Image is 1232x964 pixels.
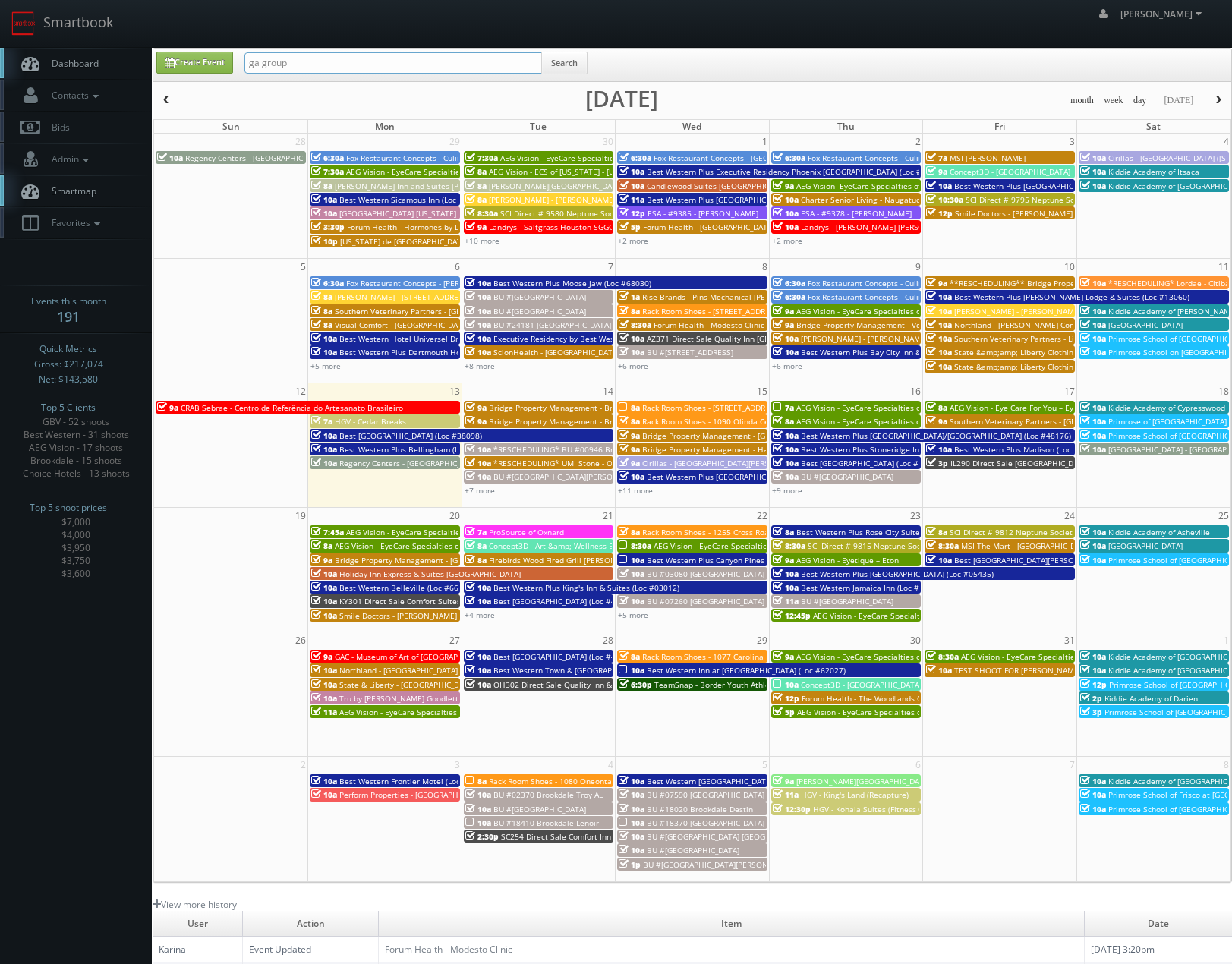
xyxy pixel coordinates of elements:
span: 10a [619,347,644,358]
span: 10a [926,320,952,330]
span: Best Western Jamaica Inn (Loc #33141) [801,582,944,593]
span: Best Western Plus [GEOGRAPHIC_DATA] &amp; Suites (Loc #44475) [954,181,1198,191]
span: BU #[GEOGRAPHIC_DATA] [801,471,893,482]
span: Smile Doctors - [PERSON_NAME] Orthodontics **Rescheduling** [339,610,576,621]
span: [PERSON_NAME] [1120,8,1206,20]
span: Best [GEOGRAPHIC_DATA] (Loc #38098) [339,430,482,441]
span: 8a [465,540,487,551]
span: 10a [1080,333,1106,344]
span: Firebirds Wood Fired Grill [PERSON_NAME] [489,555,644,565]
span: 8:30a [773,540,805,551]
span: Best Western Plus Rose City Suites (Loc #66042) [796,527,973,537]
span: 8a [465,555,487,565]
span: Bids [44,121,70,134]
span: Fox Restaurant Concepts - Culinary Dropout - Tempe [808,291,998,302]
span: SCI Direct # 9580 Neptune Society of [GEOGRAPHIC_DATA] [500,208,713,219]
span: Best Western Hotel Universel Drummondville (Loc #67019) [339,333,555,344]
a: Create Event [156,52,233,74]
span: BU #[STREET_ADDRESS] [647,347,733,358]
span: 8a [465,194,487,205]
span: AEG Vision - EyeCare Specialties of [US_STATE] – [PERSON_NAME] Eye Care [796,306,1068,317]
span: 10a [619,569,644,579]
span: ProSource of Oxnard [489,527,564,537]
span: 10a [619,665,644,676]
span: BU #[GEOGRAPHIC_DATA][PERSON_NAME] [493,471,646,482]
span: AEG Vision - EyeCare Specialties of [US_STATE] – Eyeworks of San Mateo Optometry [654,540,958,551]
span: 10a [465,651,491,662]
span: 10a [311,610,337,621]
span: [PERSON_NAME][GEOGRAPHIC_DATA] - [GEOGRAPHIC_DATA] [489,181,704,191]
span: 10a [926,181,952,191]
span: 10a [465,320,491,330]
span: Best Western Plus King's Inn & Suites (Loc #03012) [493,582,679,593]
span: [PERSON_NAME] - [PERSON_NAME] Store [954,306,1103,317]
a: +6 more [772,361,802,371]
span: 10a [619,166,644,177]
span: Forum Health - Hormones by Design - New Braunfels Clinic [347,222,562,232]
span: Best [GEOGRAPHIC_DATA] (Loc #44309) [493,651,636,662]
span: Fox Restaurant Concepts - Culinary Dropout - [GEOGRAPHIC_DATA] [346,153,586,163]
span: Landrys - Saltgrass Houston SGGG [489,222,614,232]
a: +4 more [465,610,495,620]
span: Best Western Plus Dartmouth Hotel & Suites (Loc #65013) [339,347,553,358]
span: 8a [619,306,640,317]
span: Smile Doctors - [PERSON_NAME] Chapel [PERSON_NAME] Orthodontics [955,208,1212,219]
span: 9a [465,416,487,427]
span: 6:30a [311,153,344,163]
span: 10a [1080,430,1106,441]
span: 9a [619,430,640,441]
span: 10a [926,555,952,565]
span: AEG Vision - Eyetique – Eton [796,555,899,565]
span: AEG Vision - EyeCare Specialties of [US_STATE] – Elite Vision Care ([GEOGRAPHIC_DATA]) [796,416,1115,427]
span: 10a [926,444,952,455]
span: Fox Restaurant Concepts - Culinary Dropout - [GEOGRAPHIC_DATA] [808,278,1048,288]
span: Rack Room Shoes - [STREET_ADDRESS] [642,306,781,317]
span: Charter Senior Living - Naugatuck [801,194,924,205]
span: Kiddie Academy of Asheville [1108,527,1210,537]
span: **RESCHEDULING** Bridge Property Management - [GEOGRAPHIC_DATA] [950,278,1217,288]
span: 8a [311,540,332,551]
span: Best [GEOGRAPHIC_DATA][PERSON_NAME] (Loc #32091) [954,555,1157,565]
span: 9a [773,181,794,191]
span: BU #24181 [GEOGRAPHIC_DATA] [493,320,611,330]
span: MSI [PERSON_NAME] [950,153,1026,163]
span: Northland - [PERSON_NAME] Commons [954,320,1096,330]
span: 6:30a [773,291,805,302]
span: Holiday Inn Express & Suites [GEOGRAPHIC_DATA] [339,569,521,579]
span: 10a [465,444,491,455]
span: Bridge Property Management - [GEOGRAPHIC_DATA] [642,430,832,441]
span: Concept3D - [GEOGRAPHIC_DATA] [950,166,1070,177]
span: 10a [311,596,337,606]
span: Rise Brands - Pins Mechanical [PERSON_NAME] [642,291,814,302]
span: SCI Direct # 9812 Neptune Society of [GEOGRAPHIC_DATA] [950,527,1162,537]
span: Landrys - [PERSON_NAME] [PERSON_NAME] (shoot 2) [801,222,992,232]
span: AEG Vision - ECS of [US_STATE] - [US_STATE] Valley Family Eye Care [489,166,731,177]
span: Northland - [GEOGRAPHIC_DATA] 21 [339,665,469,676]
span: Candlewood Suites [GEOGRAPHIC_DATA] [GEOGRAPHIC_DATA] [647,181,870,191]
span: 7a [465,527,487,537]
span: 10a [465,291,491,302]
span: Best Western Plus Executive Residency Phoenix [GEOGRAPHIC_DATA] (Loc #03167) [647,166,947,177]
a: +2 more [772,235,802,246]
a: +2 more [618,235,648,246]
span: 10a [619,471,644,482]
span: 10a [1080,651,1106,662]
span: 6:30a [773,278,805,288]
span: HGV - Cedar Breaks [335,416,406,427]
span: 12p [926,208,953,219]
span: 10a [465,471,491,482]
span: 10a [1080,527,1106,537]
span: BU #07260 [GEOGRAPHIC_DATA] [647,596,764,606]
span: 10a [926,306,952,317]
span: [PERSON_NAME] - [PERSON_NAME][GEOGRAPHIC_DATA] [801,333,1002,344]
span: Best Western Plus Canyon Pines (Loc #45083) [647,555,814,565]
span: 11a [619,194,644,205]
span: Rack Room Shoes - 1255 Cross Roads Shopping Center [642,527,840,537]
span: 8a [926,402,947,413]
span: 9a [619,458,640,468]
span: 10a [1080,402,1106,413]
span: Cirillas - [GEOGRAPHIC_DATA][PERSON_NAME] ([STREET_ADDRESS]) [642,458,884,468]
span: 7:30a [465,153,498,163]
span: 10a [311,208,337,219]
span: 10a [926,665,952,676]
